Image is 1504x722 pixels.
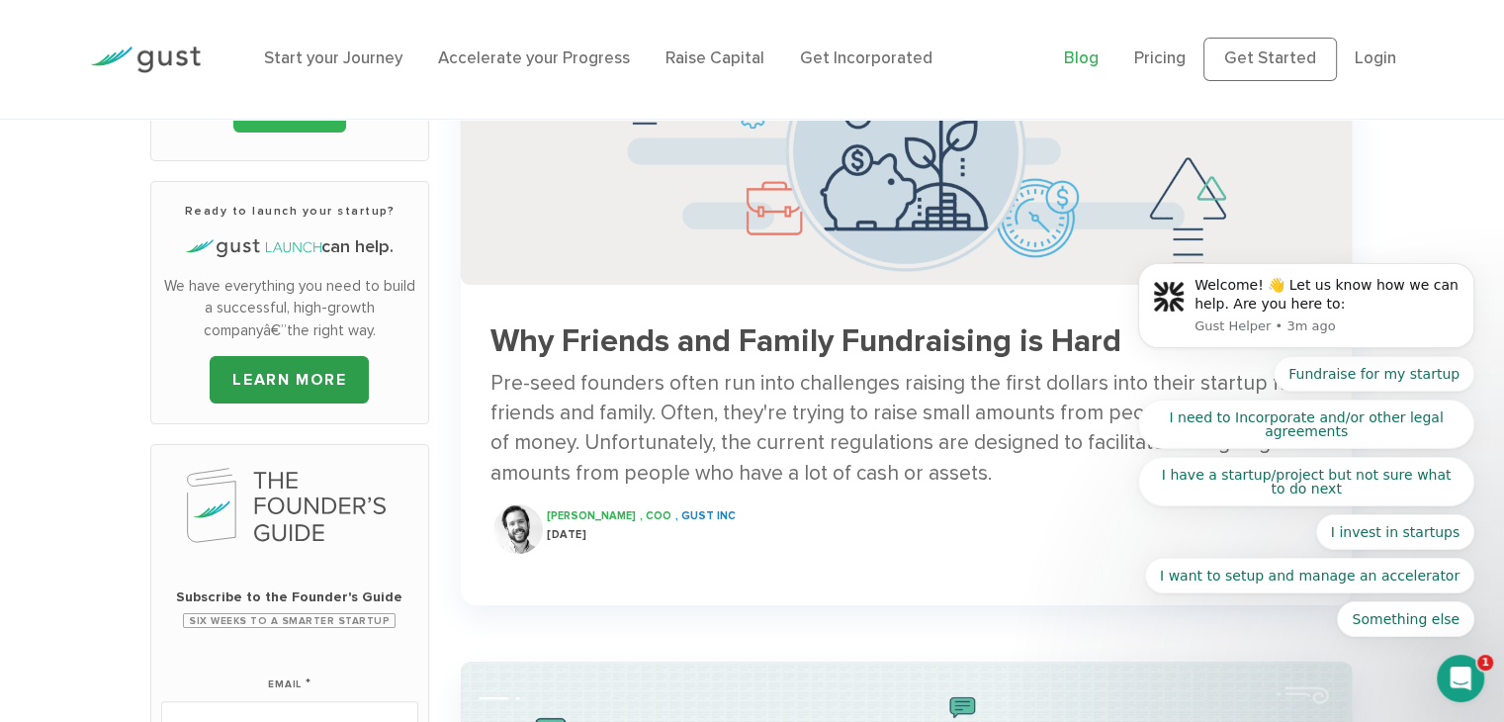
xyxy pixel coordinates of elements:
label: Email [268,654,310,693]
a: Get Incorporated [800,48,932,68]
a: Accelerate your Progress [438,48,630,68]
iframe: Chat Widget [1175,508,1504,722]
span: , COO [640,509,671,522]
img: Gust Logo [90,46,201,73]
a: Start your Journey [264,48,402,68]
h4: can help. [161,234,418,260]
span: [DATE] [547,528,586,541]
img: Successful Startup Founders Invest In Their Own Ventures 0742d64fd6a698c3cfa409e71c3cc4e5620a7e72... [461,18,1352,285]
h3: Why Friends and Family Fundraising is Hard [490,324,1322,359]
p: We have everything you need to build a successful, high-growth companyâ€”the right way. [161,275,418,342]
h3: Ready to launch your startup? [161,202,418,220]
a: Raise Capital [665,48,764,68]
span: Subscribe to the Founder's Guide [161,587,418,607]
a: Blog [1064,48,1099,68]
a: Successful Startup Founders Invest In Their Own Ventures 0742d64fd6a698c3cfa409e71c3cc4e5620a7e72... [461,18,1352,574]
span: , Gust INC [675,509,736,522]
img: Ryan Nash [493,504,543,554]
span: [PERSON_NAME] [547,509,636,522]
span: Six Weeks to a Smarter Startup [183,613,396,628]
div: Pre-seed founders often run into challenges raising the first dollars into their startup from fri... [490,369,1322,489]
a: LEARN MORE [210,356,369,404]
